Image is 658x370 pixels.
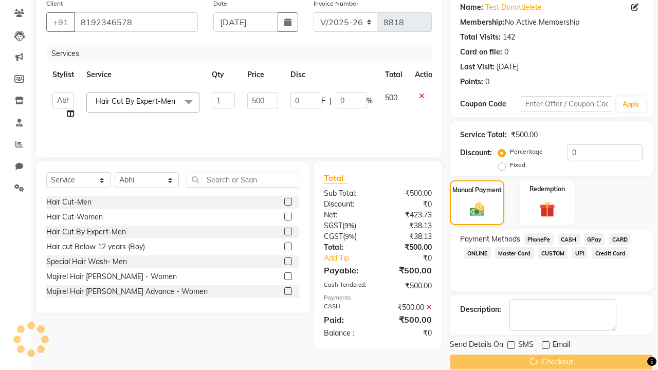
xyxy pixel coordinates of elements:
div: Hair Cut-Men [46,197,92,208]
div: ₹0 [378,328,440,339]
div: Card on file: [460,47,502,58]
label: Manual Payment [452,186,502,195]
span: 9% [345,232,355,240]
span: Credit Card [592,247,629,259]
div: Payable: [316,264,378,276]
div: Majirel Hair [PERSON_NAME] - Women [46,271,177,282]
label: Fixed [510,160,525,170]
div: ₹500.00 [378,242,440,253]
div: 0 [485,77,489,87]
th: Total [379,63,409,86]
div: ₹500.00 [378,281,440,291]
th: Price [241,63,284,86]
div: ₹500.00 [378,188,440,199]
div: ₹500.00 [511,129,538,140]
label: Redemption [529,184,565,194]
div: Points: [460,77,483,87]
div: Majirel Hair [PERSON_NAME] Advance - Women [46,286,208,297]
span: 500 [385,93,397,102]
div: Balance : [316,328,378,339]
div: Payments [324,293,432,302]
div: Total Visits: [460,32,501,43]
div: Hair Cut By Expert-Men [46,227,126,237]
span: Hair Cut By Expert-Men [96,97,175,106]
label: Percentage [510,147,543,156]
div: Special Hair Wash- Men [46,256,127,267]
div: Hair Cut-Women [46,212,103,223]
span: 9% [344,221,354,230]
div: Hair cut Below 12 years (Boy) [46,242,145,252]
div: Membership: [460,17,505,28]
a: Test Donotdelete [485,2,542,13]
span: Total [324,173,348,183]
button: +91 [46,12,75,32]
div: Service Total: [460,129,507,140]
div: CASH [316,302,378,313]
span: SMS [518,339,534,352]
div: ₹500.00 [378,302,440,313]
span: CGST [324,232,343,241]
span: PhonePe [524,233,554,245]
div: [DATE] [497,62,519,72]
div: Services [47,44,440,63]
a: x [175,97,180,106]
div: ₹423.73 [378,210,440,220]
div: ₹0 [388,253,440,264]
span: CARD [609,233,631,245]
div: Net: [316,210,378,220]
div: Sub Total: [316,188,378,199]
div: ( ) [316,231,378,242]
input: Search or Scan [187,172,299,188]
input: Enter Offer / Coupon Code [521,96,612,112]
div: Discount: [316,199,378,210]
div: Paid: [316,313,378,326]
div: Total: [316,242,378,253]
span: CUSTOM [538,247,568,259]
div: Last Visit: [460,62,495,72]
div: 0 [504,47,508,58]
th: Qty [206,63,241,86]
input: Search by Name/Mobile/Email/Code [74,12,198,32]
div: Description: [460,304,501,315]
img: _gift.svg [535,200,560,219]
span: GPay [584,233,605,245]
span: ONLINE [464,247,491,259]
span: F [321,96,325,106]
div: Cash Tendered: [316,281,378,291]
div: ₹0 [378,199,440,210]
div: 142 [503,32,515,43]
div: Coupon Code [460,99,521,109]
span: Payment Methods [460,234,520,245]
a: Add Tip [316,253,388,264]
div: No Active Membership [460,17,643,28]
span: | [330,96,332,106]
span: SGST [324,221,342,230]
img: _cash.svg [465,201,489,218]
div: ₹38.13 [378,220,440,231]
div: ₹500.00 [378,264,440,276]
button: Apply [616,97,646,112]
div: ₹500.00 [378,313,440,326]
th: Disc [284,63,379,86]
span: % [367,96,373,106]
div: Name: [460,2,483,13]
span: UPI [572,247,588,259]
div: ( ) [316,220,378,231]
th: Service [80,63,206,86]
span: Email [553,339,570,352]
span: Send Details On [450,339,503,352]
div: Discount: [460,147,492,158]
span: Master Card [495,247,534,259]
th: Stylist [46,63,80,86]
span: CASH [558,233,580,245]
th: Action [409,63,443,86]
div: ₹38.13 [378,231,440,242]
